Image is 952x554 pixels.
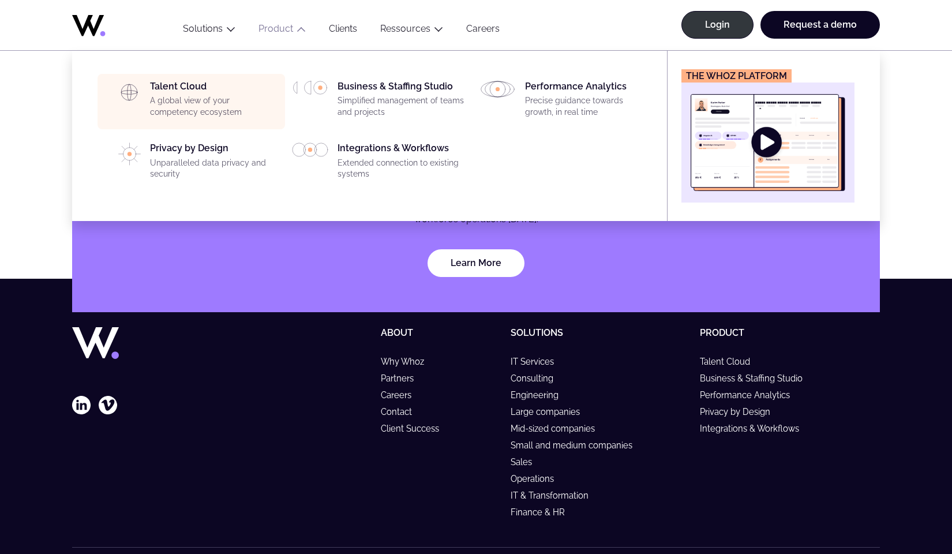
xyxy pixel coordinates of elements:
a: Consulting [511,373,564,383]
p: Unparalleled data privacy and security [150,158,278,180]
a: IT & Transformation [511,491,599,500]
a: Product [258,23,293,34]
a: Mid-sized companies [511,424,605,433]
a: Contact [381,407,422,417]
p: Simplified management of teams and projects [338,95,466,118]
h5: About [381,327,501,338]
a: Talent Cloud [700,357,760,366]
a: Sales [511,457,542,467]
a: The Whoz platform [681,69,854,203]
a: Ressources [380,23,430,34]
iframe: Chatbot [876,478,936,538]
button: Ressources [369,23,455,39]
div: Integrations & Workflows [338,143,466,184]
a: Clients [317,23,369,39]
img: PICTO_INTEGRATION.svg [292,143,328,157]
img: HP_PICTO_CARTOGRAPHIE-1.svg [118,81,141,104]
button: Solutions [171,23,247,39]
a: Product [700,327,744,338]
a: Integrations & Workflows [700,424,809,433]
a: Engineering [511,390,569,400]
a: Client Success [381,424,449,433]
button: Product [247,23,317,39]
a: Performance AnalyticsPrecise guidance towards growth, in real time [479,81,653,122]
a: IT Services [511,357,564,366]
div: Performance Analytics [525,81,653,122]
div: Privacy by Design [150,143,278,184]
a: Careers [455,23,511,39]
a: Talent CloudA global view of your competency ecosystem [104,81,278,122]
a: Business & Staffing StudioSimplified management of teams and projects [292,81,466,122]
a: Learn More [428,249,524,277]
img: PICTO_CONFIANCE_NUMERIQUE.svg [118,143,141,166]
p: Precise guidance towards growth, in real time [525,95,653,118]
a: Request a demo [760,11,880,39]
a: Large companies [511,407,590,417]
a: Business & Staffing Studio [700,373,813,383]
a: Integrations & WorkflowsExtended connection to existing systems [292,143,466,184]
a: Privacy by Design [700,407,781,417]
a: Performance Analytics [700,390,800,400]
a: Finance & HR [511,507,575,517]
p: A global view of your competency ecosystem [150,95,278,118]
figcaption: The Whoz platform [681,69,792,83]
a: Operations [511,474,564,484]
img: HP_PICTO_ANALYSE_DE_PERFORMANCES.svg [479,81,516,98]
a: Why Whoz [381,357,434,366]
h5: Solutions [511,327,691,338]
p: Extended connection to existing systems [338,158,466,180]
a: Partners [381,373,424,383]
img: HP_PICTO_GESTION-PORTEFEUILLE-PROJETS.svg [292,81,328,95]
a: Login [681,11,754,39]
div: Business & Staffing Studio [338,81,466,122]
a: Small and medium companies [511,440,643,450]
a: Careers [381,390,422,400]
a: Privacy by DesignUnparalleled data privacy and security [104,143,278,184]
div: Talent Cloud [150,81,278,122]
